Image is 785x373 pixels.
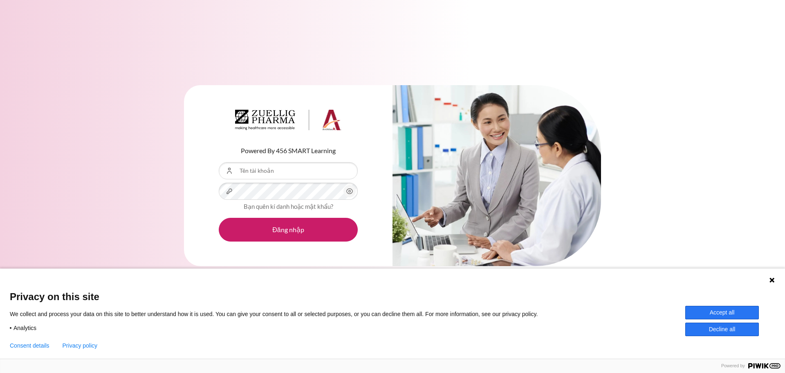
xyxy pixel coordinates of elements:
button: Decline all [685,323,759,336]
p: Powered By 456 SMART Learning [219,146,358,156]
input: Tên tài khoản [219,162,358,179]
button: Đăng nhập [219,218,358,242]
a: Bạn quên kí danh hoặc mật khẩu? [244,203,333,210]
button: Accept all [685,306,759,319]
span: Analytics [13,324,36,332]
a: Architeck [235,110,341,133]
p: We collect and process your data on this site to better understand how it is used. You can give y... [10,310,550,318]
a: Privacy policy [63,342,98,349]
span: Privacy on this site [10,291,775,303]
button: Consent details [10,342,49,349]
img: Architeck [235,110,341,130]
span: Powered by [718,363,748,368]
